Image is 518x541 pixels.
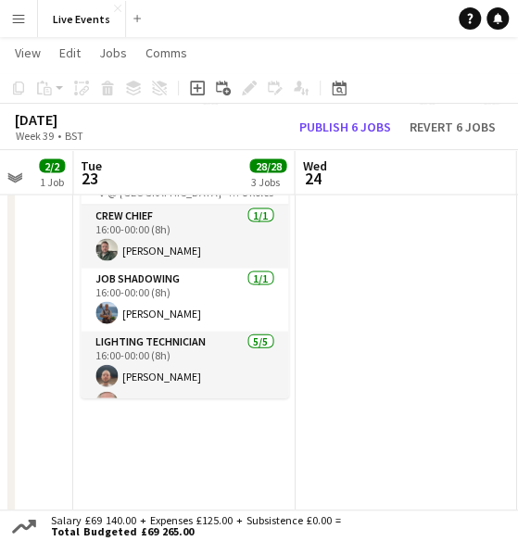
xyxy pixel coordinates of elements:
[299,167,326,188] span: 24
[92,41,134,65] a: Jobs
[15,110,126,129] div: [DATE]
[38,1,126,37] button: Live Events
[39,158,65,172] span: 2/2
[250,174,285,188] div: 3 Jobs
[59,44,81,61] span: Edit
[402,117,503,137] button: Revert 6 jobs
[51,526,341,537] span: Total Budgeted £69 265.00
[65,129,83,143] div: BST
[40,515,345,537] div: Salary £69 140.00 + Expenses £125.00 + Subsistence £0.00 =
[145,44,187,61] span: Comms
[81,205,288,268] app-card-role: Crew Chief1/116:00-00:00 (8h)[PERSON_NAME]
[292,117,398,137] button: Publish 6 jobs
[52,41,88,65] a: Edit
[40,174,64,188] div: 1 Job
[7,41,48,65] a: View
[249,158,286,172] span: 28/28
[81,123,288,397] app-job-card: 16:00-00:00 (8h) (Wed)12/127851 - T2RL @ [GEOGRAPHIC_DATA] @ [GEOGRAPHIC_DATA] - 78518 RolesCrew ...
[11,129,57,143] span: Week 39
[138,41,195,65] a: Comms
[99,44,127,61] span: Jobs
[81,331,288,501] app-card-role: Lighting Technician5/516:00-00:00 (8h)[PERSON_NAME][PERSON_NAME]
[78,167,102,188] span: 23
[81,268,288,331] app-card-role: Job Shadowing1/116:00-00:00 (8h)[PERSON_NAME]
[15,44,41,61] span: View
[81,157,102,173] span: Tue
[302,157,326,173] span: Wed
